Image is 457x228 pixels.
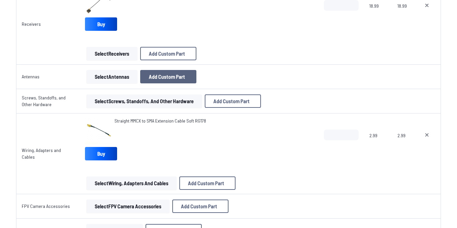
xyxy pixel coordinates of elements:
[86,176,177,190] button: SelectWiring, Adapters and Cables
[22,21,41,27] a: Receivers
[179,176,236,190] button: Add Custom Part
[86,200,170,213] button: SelectFPV Camera Accessories
[213,98,250,104] span: Add Custom Part
[85,17,117,31] a: Buy
[86,94,202,108] button: SelectScrews, Standoffs, and Other Hardware
[85,147,117,160] a: Buy
[85,200,171,213] a: SelectFPV Camera Accessories
[114,118,206,124] a: Straight MMCX to SMA Extension Cable Soft RG178
[86,70,138,83] button: SelectAntennas
[149,51,185,56] span: Add Custom Part
[85,70,139,83] a: SelectAntennas
[205,94,261,108] button: Add Custom Part
[85,47,139,60] a: SelectReceivers
[85,118,112,144] img: image
[86,47,138,60] button: SelectReceivers
[369,130,387,162] span: 2.99
[188,180,224,186] span: Add Custom Part
[140,47,196,60] button: Add Custom Part
[181,204,217,209] span: Add Custom Part
[22,95,66,107] a: Screws, Standoffs, and Other Hardware
[22,203,70,209] a: FPV Camera Accessories
[114,118,206,124] span: Straight MMCX to SMA Extension Cable Soft RG178
[85,176,178,190] a: SelectWiring, Adapters and Cables
[140,70,196,83] button: Add Custom Part
[149,74,185,79] span: Add Custom Part
[22,74,39,79] a: Antennas
[397,130,408,162] span: 2.99
[172,200,229,213] button: Add Custom Part
[85,94,203,108] a: SelectScrews, Standoffs, and Other Hardware
[22,147,61,160] a: Wiring, Adapters and Cables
